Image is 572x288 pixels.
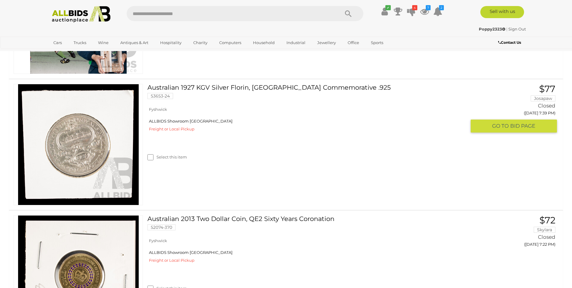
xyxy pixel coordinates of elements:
[480,6,524,18] a: Sell with us
[475,215,557,250] a: $72 Skylara Closed ([DATE] 7:22 PM)
[49,38,66,48] a: Cars
[439,5,444,10] i: 2
[313,38,340,48] a: Jewellery
[380,6,389,17] a: ✔
[385,5,391,10] i: ✔
[344,38,363,48] a: Office
[94,38,112,48] a: Wine
[506,27,507,31] span: |
[539,83,555,94] span: $77
[510,123,535,130] span: BID PAGE
[498,40,521,45] b: Contact Us
[215,38,245,48] a: Computers
[475,84,557,133] a: $77 Josapaw Closed ([DATE] 7:39 PM) GO TOBID PAGE
[508,27,526,31] a: Sign Out
[333,6,363,21] button: Search
[479,27,505,31] strong: Poppy2323
[116,38,152,48] a: Antiques & Art
[152,84,466,104] a: Australian 1927 KGV Silver Florin, [GEOGRAPHIC_DATA] Commemorative .925 53653-24
[412,5,417,10] i: 4
[283,38,309,48] a: Industrial
[49,48,100,58] a: [GEOGRAPHIC_DATA]
[156,38,185,48] a: Hospitality
[433,6,442,17] a: 2
[249,38,279,48] a: Household
[492,123,510,130] span: GO TO
[367,38,387,48] a: Sports
[70,38,90,48] a: Trucks
[420,6,429,17] a: 7
[147,154,187,160] label: Select this item
[49,6,114,23] img: Allbids.com.au
[426,5,431,10] i: 7
[471,120,557,133] button: GO TOBID PAGE
[152,215,466,235] a: Australian 2013 Two Dollar Coin, QE2 Sixty Years Coronation 52074-370
[479,27,506,31] a: Poppy2323
[18,84,139,205] img: 53653-24a.jpg
[407,6,416,17] a: 4
[189,38,211,48] a: Charity
[539,215,555,226] span: $72
[498,39,523,46] a: Contact Us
